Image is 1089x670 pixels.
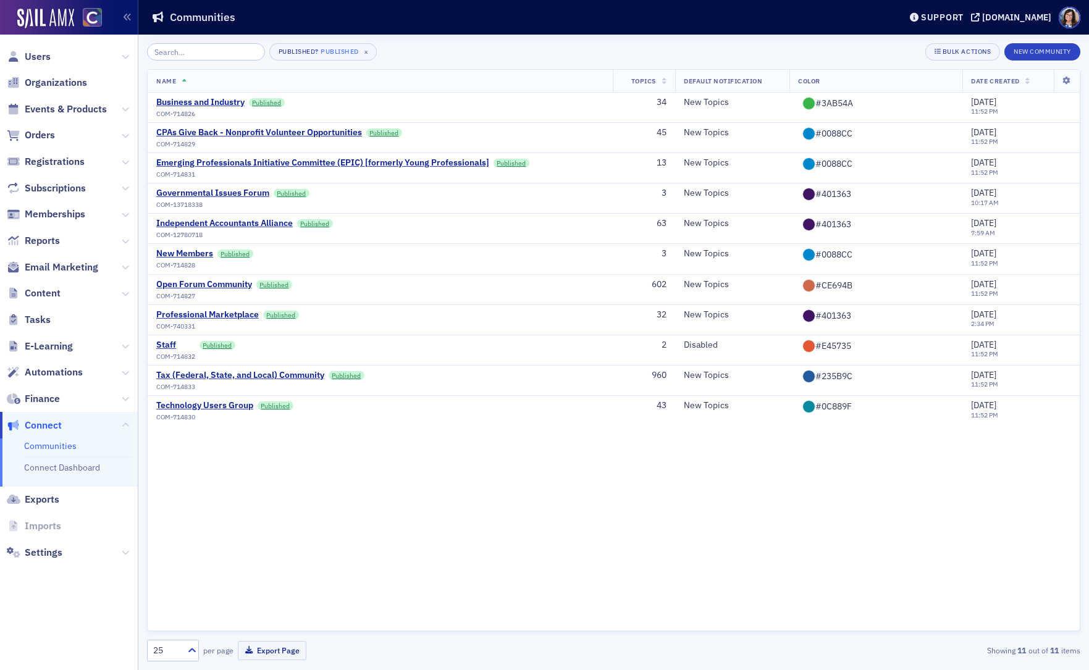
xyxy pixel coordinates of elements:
[156,231,203,239] span: COM-12780718
[798,279,954,292] input: #ffffff
[203,645,233,656] label: per page
[156,292,195,300] span: COM-714827
[156,201,203,209] span: COM-13718338
[925,43,1000,61] button: Bulk Actions
[982,12,1051,23] div: [DOMAIN_NAME]
[170,10,235,25] h1: Communities
[156,353,195,361] span: COM-714832
[621,97,667,108] div: 34
[971,157,996,168] span: [DATE]
[258,401,293,410] a: Published
[798,248,954,261] input: #ffffff
[25,128,55,142] span: Orders
[156,248,213,259] a: New Members
[238,641,306,660] button: Export Page
[25,103,107,116] span: Events & Products
[1004,45,1080,56] a: New Community
[684,309,781,320] div: New Topics
[329,371,364,380] a: Published
[279,48,319,56] div: Published?
[156,309,259,320] a: Professional Marketplace
[25,546,62,559] span: Settings
[621,370,667,381] div: 960
[7,128,55,142] a: Orders
[361,46,372,57] span: ×
[684,279,781,290] div: New Topics
[24,440,77,451] a: Communities
[25,340,73,353] span: E-Learning
[971,319,994,328] time: 2:34 PM
[943,48,991,55] div: Bulk Actions
[25,493,59,506] span: Exports
[25,234,60,248] span: Reports
[156,400,253,411] a: Technology Users Group
[971,198,999,207] time: 10:17 AM
[25,313,51,327] span: Tasks
[83,8,102,27] img: SailAMX
[684,400,781,411] div: New Topics
[1004,43,1080,61] button: New Community
[7,261,98,274] a: Email Marketing
[631,77,656,85] span: Topics
[7,155,85,169] a: Registrations
[798,127,954,140] input: #ffffff
[156,261,195,269] span: COM-714828
[7,419,62,432] a: Connect
[971,77,1019,85] span: Date Created
[25,207,85,221] span: Memberships
[156,77,176,85] span: Name
[921,12,964,23] div: Support
[74,8,102,29] a: View Homepage
[7,103,107,116] a: Events & Products
[621,279,667,290] div: 602
[1059,7,1080,28] span: Profile
[971,400,996,411] span: [DATE]
[17,9,74,28] a: SailAMX
[7,207,85,221] a: Memberships
[798,97,954,110] input: #ffffff
[153,644,180,657] div: 25
[621,188,667,199] div: 3
[684,188,781,199] div: New Topics
[25,287,61,300] span: Content
[156,97,245,108] a: Business and Industry
[7,76,87,90] a: Organizations
[156,140,195,148] span: COM-714829
[798,340,954,353] input: #ffffff
[25,182,86,195] span: Subscriptions
[249,98,285,107] a: Published
[217,249,253,258] a: Published
[684,127,781,138] div: New Topics
[7,234,60,248] a: Reports
[971,248,996,259] span: [DATE]
[971,278,996,290] span: [DATE]
[147,43,265,61] input: Search…
[971,187,996,198] span: [DATE]
[297,219,333,228] a: Published
[684,248,781,259] div: New Topics
[684,97,781,108] div: New Topics
[156,370,324,381] a: Tax (Federal, State, and Local) Community
[684,340,781,351] div: Disabled
[25,50,51,64] span: Users
[971,350,998,358] time: 11:52 PM
[7,493,59,506] a: Exports
[7,50,51,64] a: Users
[7,366,83,379] a: Automations
[25,76,87,90] span: Organizations
[684,218,781,229] div: New Topics
[971,380,998,388] time: 11:52 PM
[7,182,86,195] a: Subscriptions
[25,419,62,432] span: Connect
[971,411,998,419] time: 11:52 PM
[156,413,195,421] span: COM-714830
[684,157,781,169] div: New Topics
[25,261,98,274] span: Email Marketing
[25,155,85,169] span: Registrations
[156,157,489,169] a: Emerging Professionals Initiative Committee (EPIC) [formerly Young Professionals]
[798,157,954,170] input: #ffffff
